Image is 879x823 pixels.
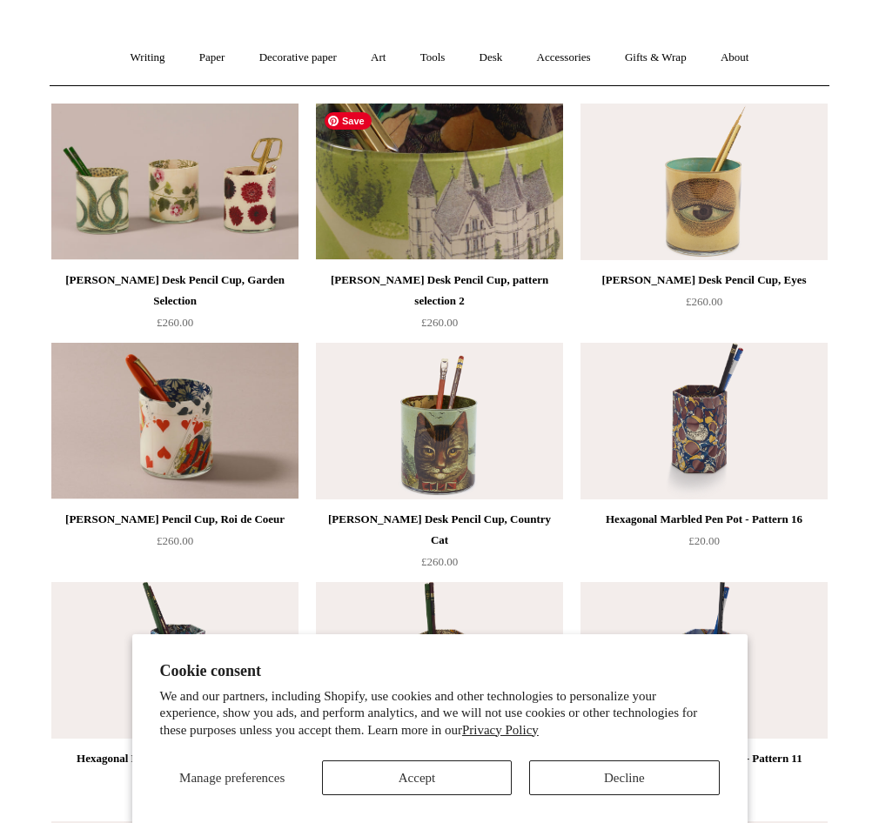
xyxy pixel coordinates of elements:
[580,582,828,739] a: Hexagonal Marbled Pen Pot - Pattern 11 Cornflower Hexagonal Marbled Pen Pot - Pattern 11 Cornflower
[316,104,563,260] a: John Derian Desk Pencil Cup, pattern selection 2 John Derian Desk Pencil Cup, pattern selection 2
[56,748,294,769] div: Hexagonal Marbled Pen Pot - Pattern 17
[316,343,563,499] img: John Derian Desk Pencil Cup, Country Cat
[320,270,559,311] div: [PERSON_NAME] Desk Pencil Cup, pattern selection 2
[521,35,607,81] a: Accessories
[688,534,720,547] span: £20.00
[580,343,828,499] img: Hexagonal Marbled Pen Pot - Pattern 16
[462,723,539,737] a: Privacy Policy
[705,35,765,81] a: About
[609,35,702,81] a: Gifts & Wrap
[529,760,719,795] button: Decline
[51,748,299,820] a: Hexagonal Marbled Pen Pot - Pattern 17 £20.00
[316,582,563,739] a: Hexagonal Marbled Pen Pot - Pattern 18 Hexagonal Marbled Pen Pot - Pattern 18
[51,582,299,739] img: Hexagonal Marbled Pen Pot - Pattern 17
[686,295,722,308] span: £260.00
[580,104,828,260] a: John Derian Desk Pencil Cup, Eyes John Derian Desk Pencil Cup, Eyes
[316,509,563,580] a: [PERSON_NAME] Desk Pencil Cup, Country Cat £260.00
[51,509,299,580] a: [PERSON_NAME] Pencil Cup, Roi de Coeur £260.00
[115,35,181,81] a: Writing
[421,316,458,329] span: £260.00
[51,270,299,341] a: [PERSON_NAME] Desk Pencil Cup, Garden Selection £260.00
[316,104,563,260] img: John Derian Desk Pencil Cup, pattern selection 2
[580,104,828,260] img: John Derian Desk Pencil Cup, Eyes
[580,270,828,341] a: [PERSON_NAME] Desk Pencil Cup, Eyes £260.00
[160,688,720,739] p: We and our partners, including Shopify, use cookies and other technologies to personalize your ex...
[325,112,372,130] span: Save
[56,270,294,311] div: [PERSON_NAME] Desk Pencil Cup, Garden Selection
[160,662,720,680] h2: Cookie consent
[580,509,828,580] a: Hexagonal Marbled Pen Pot - Pattern 16 £20.00
[179,771,285,785] span: Manage preferences
[157,534,193,547] span: £260.00
[51,104,299,260] img: John Derian Desk Pencil Cup, Garden Selection
[316,343,563,499] a: John Derian Desk Pencil Cup, Country Cat John Derian Desk Pencil Cup, Country Cat
[421,555,458,568] span: £260.00
[160,760,305,795] button: Manage preferences
[316,582,563,739] img: Hexagonal Marbled Pen Pot - Pattern 18
[355,35,401,81] a: Art
[580,582,828,739] img: Hexagonal Marbled Pen Pot - Pattern 11 Cornflower
[322,760,512,795] button: Accept
[405,35,461,81] a: Tools
[320,509,559,551] div: [PERSON_NAME] Desk Pencil Cup, Country Cat
[157,316,193,329] span: £260.00
[464,35,519,81] a: Desk
[51,104,299,260] a: John Derian Desk Pencil Cup, Garden Selection John Derian Desk Pencil Cup, Garden Selection
[580,343,828,499] a: Hexagonal Marbled Pen Pot - Pattern 16 Hexagonal Marbled Pen Pot - Pattern 16
[585,270,823,291] div: [PERSON_NAME] Desk Pencil Cup, Eyes
[316,270,563,341] a: [PERSON_NAME] Desk Pencil Cup, pattern selection 2 £260.00
[51,343,299,499] a: John Derian Desk Pencil Cup, Roi de Coeur John Derian Desk Pencil Cup, Roi de Coeur
[585,509,823,530] div: Hexagonal Marbled Pen Pot - Pattern 16
[56,509,294,530] div: [PERSON_NAME] Pencil Cup, Roi de Coeur
[51,582,299,739] a: Hexagonal Marbled Pen Pot - Pattern 17 Hexagonal Marbled Pen Pot - Pattern 17
[184,35,241,81] a: Paper
[244,35,352,81] a: Decorative paper
[51,343,299,499] img: John Derian Desk Pencil Cup, Roi de Coeur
